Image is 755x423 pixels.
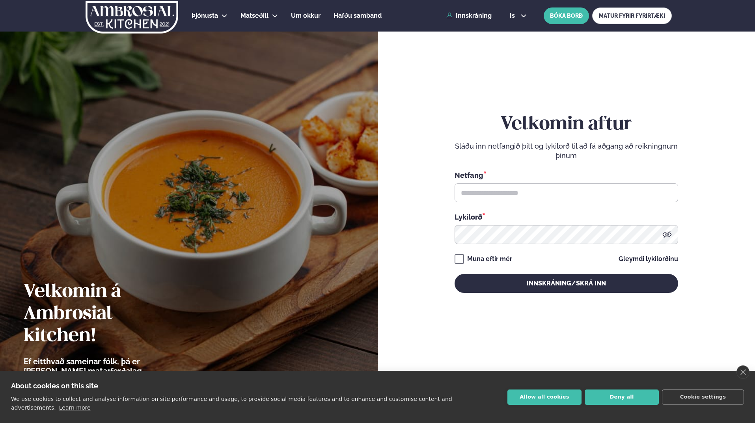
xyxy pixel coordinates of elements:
[11,396,452,411] p: We use cookies to collect and analyse information on site performance and usage, to provide socia...
[507,389,582,405] button: Allow all cookies
[510,13,517,19] span: is
[544,7,589,24] button: BÓKA BORÐ
[662,389,744,405] button: Cookie settings
[455,142,678,160] p: Sláðu inn netfangið þitt og lykilorð til að fá aðgang að reikningnum þínum
[240,11,268,20] a: Matseðill
[455,274,678,293] button: Innskráning/Skrá inn
[85,1,179,34] img: logo
[592,7,672,24] a: MATUR FYRIR FYRIRTÆKI
[736,365,749,379] a: close
[11,382,98,390] strong: About cookies on this site
[455,212,678,222] div: Lykilorð
[503,13,533,19] button: is
[24,357,187,376] p: Ef eitthvað sameinar fólk, þá er [PERSON_NAME] matarferðalag.
[192,12,218,19] span: Þjónusta
[619,256,678,262] a: Gleymdi lykilorðinu
[291,11,321,20] a: Um okkur
[446,12,492,19] a: Innskráning
[455,114,678,136] h2: Velkomin aftur
[240,12,268,19] span: Matseðill
[585,389,659,405] button: Deny all
[334,12,382,19] span: Hafðu samband
[291,12,321,19] span: Um okkur
[334,11,382,20] a: Hafðu samband
[24,281,187,347] h2: Velkomin á Ambrosial kitchen!
[192,11,218,20] a: Þjónusta
[455,170,678,180] div: Netfang
[59,404,91,411] a: Learn more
